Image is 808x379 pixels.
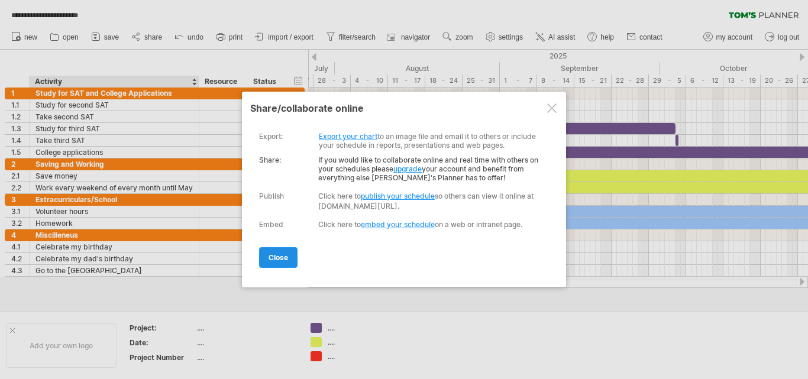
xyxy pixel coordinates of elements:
div: If you would like to collaborate online and real time with others on your schedules please your a... [259,150,544,182]
a: Export your chart [319,132,377,141]
span: close [269,253,288,262]
a: embed your schedule [361,220,435,229]
a: close [259,247,298,268]
strong: Share: [259,156,281,164]
div: Click here to so others can view it online at [DOMAIN_NAME][URL]. [318,191,544,211]
div: Publish [259,192,284,200]
div: Click here to on a web or intranet page. [318,220,544,229]
a: publish your schedule [361,192,435,200]
div: export: [259,132,283,141]
div: Embed [259,220,283,229]
div: to an image file and email it to others or include your schedule in reports, presentations and we... [259,123,544,150]
a: upgrade [393,164,422,173]
div: share/collaborate online [250,102,558,114]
